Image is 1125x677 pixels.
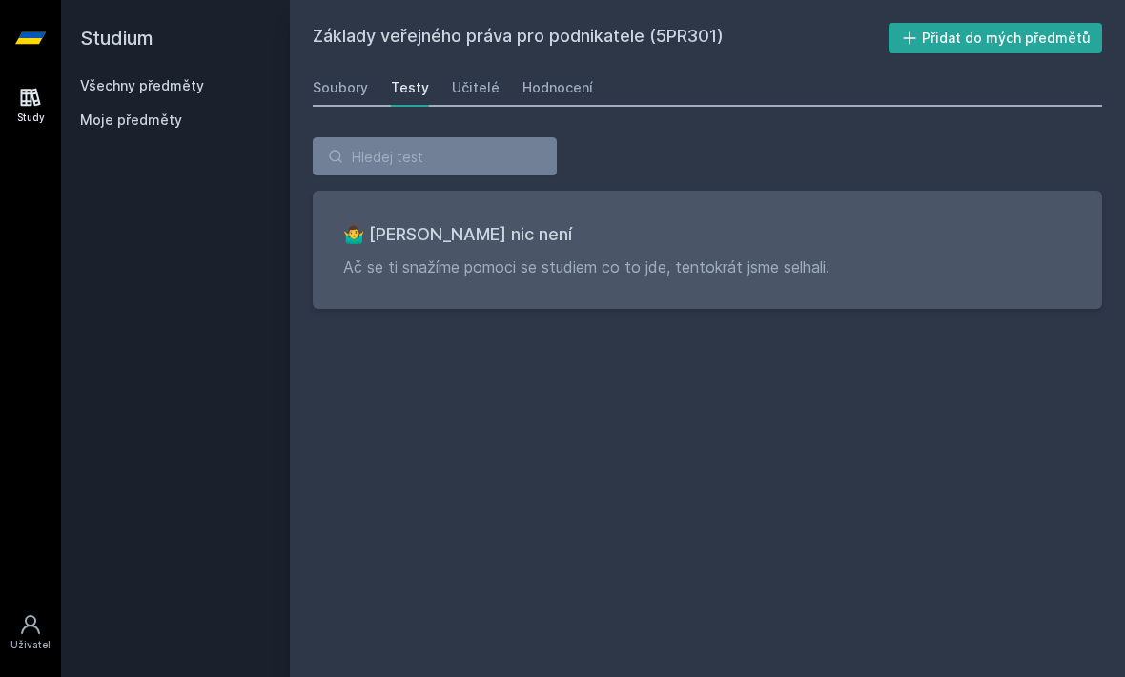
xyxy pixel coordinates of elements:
[452,78,500,97] div: Učitelé
[10,638,51,652] div: Uživatel
[4,76,57,134] a: Study
[80,77,204,93] a: Všechny předměty
[391,69,429,107] a: Testy
[80,111,182,130] span: Moje předměty
[452,69,500,107] a: Učitelé
[313,23,889,53] h2: Základy veřejného práva pro podnikatele (5PR301)
[391,78,429,97] div: Testy
[313,137,557,175] input: Hledej test
[313,69,368,107] a: Soubory
[343,256,1072,278] p: Ač se ti snažíme pomoci se studiem co to jde, tentokrát jsme selhali.
[17,111,45,125] div: Study
[522,78,593,97] div: Hodnocení
[4,604,57,662] a: Uživatel
[522,69,593,107] a: Hodnocení
[343,221,1072,248] h3: 🤷‍♂️ [PERSON_NAME] nic není
[313,78,368,97] div: Soubory
[889,23,1103,53] button: Přidat do mých předmětů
